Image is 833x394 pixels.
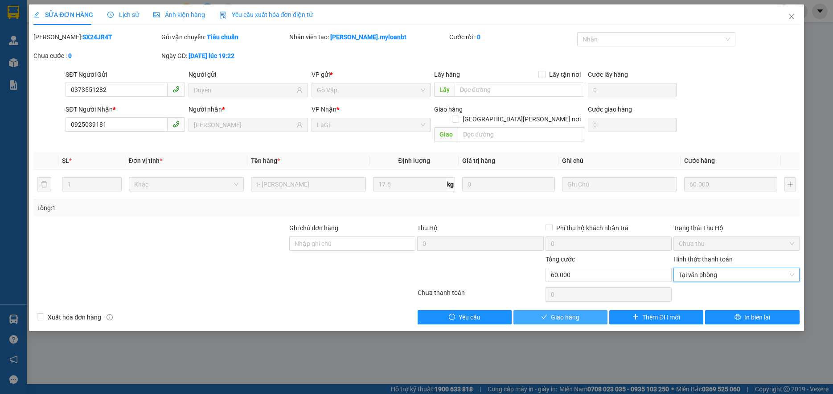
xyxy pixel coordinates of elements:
[172,120,180,128] span: phone
[312,106,336,113] span: VP Nhận
[418,310,512,324] button: exclamation-circleYêu cầu
[462,177,555,191] input: 0
[679,268,794,282] span: Tại văn phòng
[434,127,458,141] span: Giao
[558,152,681,170] th: Ghi chú
[317,83,426,97] span: Gò Vấp
[172,86,180,93] span: phone
[705,310,799,324] button: printerIn biên lai
[477,33,480,41] b: 0
[4,4,80,16] strong: Nhà xe Mỹ Loan
[434,106,463,113] span: Giao hàng
[153,11,205,18] span: Ảnh kiện hàng
[434,83,455,97] span: Lấy
[33,32,160,42] div: [PERSON_NAME]:
[189,70,308,79] div: Người gửi
[609,310,703,324] button: plusThêm ĐH mới
[296,122,303,128] span: user
[673,223,800,233] div: Trạng thái Thu Hộ
[194,85,295,95] input: Tên người gửi
[37,203,321,213] div: Tổng: 1
[189,104,308,114] div: Người nhận
[446,177,455,191] span: kg
[459,114,584,124] span: [GEOGRAPHIC_DATA][PERSON_NAME] nơi
[4,46,44,54] span: 0908883887
[417,224,438,232] span: Thu Hộ
[788,13,795,20] span: close
[62,157,69,164] span: SL
[87,5,127,15] span: 87U19318
[784,177,796,191] button: plus
[588,83,677,97] input: Cước lấy hàng
[735,314,741,321] span: printer
[134,178,238,191] span: Khác
[68,52,72,59] b: 0
[541,314,547,321] span: check
[82,33,112,41] b: SX24JR4T
[289,224,338,232] label: Ghi chú đơn hàng
[107,12,114,18] span: clock-circle
[161,32,287,42] div: Gói vận chuyển:
[513,310,607,324] button: checkGiao hàng
[219,11,313,18] span: Yêu cầu xuất hóa đơn điện tử
[33,11,93,18] span: SỬA ĐƠN HÀNG
[66,104,185,114] div: SĐT Người Nhận
[317,118,426,132] span: LaGi
[33,12,40,18] span: edit
[296,87,303,93] span: user
[98,57,115,66] span: LaGi
[251,157,280,164] span: Tên hàng
[449,314,455,321] span: exclamation-circle
[161,51,287,61] div: Ngày GD:
[4,58,60,68] strong: Phiếu gửi hàng
[37,177,51,191] button: delete
[455,83,584,97] input: Dọc đường
[546,70,584,79] span: Lấy tận nơi
[289,236,415,251] input: Ghi chú đơn hàng
[66,70,185,79] div: SĐT Người Gửi
[673,256,733,263] label: Hình thức thanh toán
[129,157,162,164] span: Đơn vị tính
[189,52,234,59] b: [DATE] lúc 19:22
[153,12,160,18] span: picture
[562,177,677,191] input: Ghi Chú
[459,312,480,322] span: Yêu cầu
[312,70,431,79] div: VP gửi
[398,157,430,164] span: Định lượng
[553,223,632,233] span: Phí thu hộ khách nhận trả
[207,33,238,41] b: Tiêu chuẩn
[779,4,804,29] button: Close
[434,71,460,78] span: Lấy hàng
[33,51,160,61] div: Chưa cước :
[44,312,105,322] span: Xuất hóa đơn hàng
[219,12,226,19] img: icon
[684,177,777,191] input: 0
[632,314,639,321] span: plus
[642,312,680,322] span: Thêm ĐH mới
[551,312,579,322] span: Giao hàng
[330,33,406,41] b: [PERSON_NAME].myloanbt
[289,32,447,42] div: Nhân viên tạo:
[744,312,770,322] span: In biên lai
[251,177,366,191] input: VD: Bàn, Ghế
[588,118,677,132] input: Cước giao hàng
[679,237,794,250] span: Chưa thu
[588,106,632,113] label: Cước giao hàng
[462,157,495,164] span: Giá trị hàng
[684,157,715,164] span: Cước hàng
[546,256,575,263] span: Tổng cước
[417,288,545,303] div: Chưa thanh toán
[588,71,628,78] label: Cước lấy hàng
[107,11,139,18] span: Lịch sử
[107,314,113,320] span: info-circle
[4,19,72,44] span: 21 [PERSON_NAME] [PERSON_NAME] P10 Q10
[449,32,575,42] div: Cước rồi :
[458,127,584,141] input: Dọc đường
[194,120,295,130] input: Tên người nhận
